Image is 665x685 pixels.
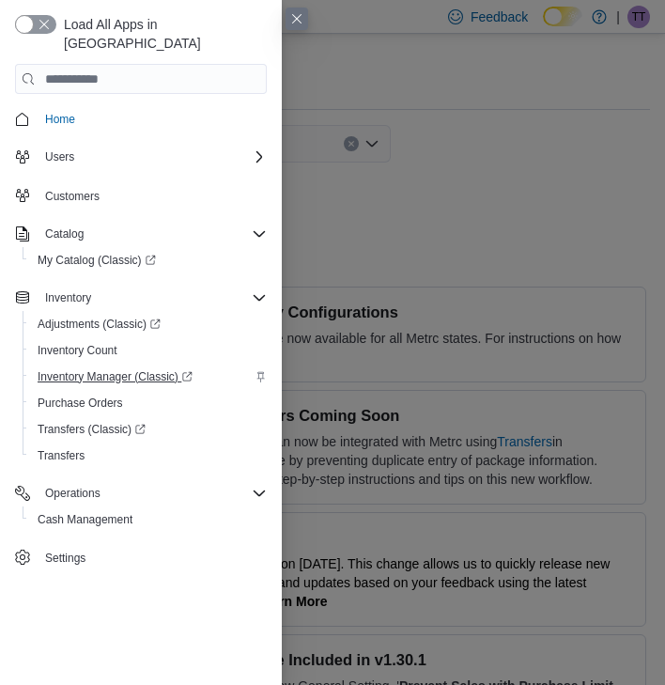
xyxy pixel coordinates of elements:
span: Inventory [45,290,91,305]
span: Inventory Count [30,339,267,362]
a: Inventory Count [30,339,125,362]
span: Catalog [38,223,267,245]
a: My Catalog (Classic) [30,249,163,272]
nav: Complex example [15,98,267,575]
span: Settings [38,546,267,569]
span: Home [38,107,267,131]
a: Cash Management [30,508,140,531]
span: Settings [45,551,85,566]
button: Catalog [38,223,91,245]
button: Operations [38,482,108,505]
button: Users [8,144,274,170]
span: Transfers (Classic) [38,422,146,437]
button: Settings [8,544,274,571]
span: Purchase Orders [30,392,267,414]
button: Inventory Count [23,337,274,364]
span: Cash Management [38,512,132,527]
span: Inventory [38,287,267,309]
span: Users [45,149,74,164]
span: Adjustments (Classic) [38,317,161,332]
a: Customers [38,185,107,208]
a: Inventory Manager (Classic) [30,366,200,388]
a: My Catalog (Classic) [23,247,274,273]
span: Customers [45,189,100,204]
span: Transfers (Classic) [30,418,267,441]
a: Transfers [30,444,92,467]
span: Transfers [30,444,267,467]
span: My Catalog (Classic) [38,253,156,268]
span: Customers [38,183,267,207]
span: Purchase Orders [38,396,123,411]
button: Cash Management [23,506,274,533]
span: Adjustments (Classic) [30,313,267,335]
a: Transfers (Classic) [30,418,153,441]
a: Transfers (Classic) [23,416,274,443]
span: Inventory Manager (Classic) [38,369,193,384]
button: Customers [8,181,274,209]
span: Transfers [38,448,85,463]
button: Transfers [23,443,274,469]
button: Purchase Orders [23,390,274,416]
button: Close this dialog [286,8,308,30]
span: My Catalog (Classic) [30,249,267,272]
button: Home [8,105,274,132]
span: Home [45,112,75,127]
span: Load All Apps in [GEOGRAPHIC_DATA] [56,15,267,53]
button: Inventory [8,285,274,311]
button: Operations [8,480,274,506]
button: Inventory [38,287,99,309]
a: Settings [38,547,93,569]
span: Inventory Count [38,343,117,358]
span: Users [38,146,267,168]
a: Purchase Orders [30,392,131,414]
a: Adjustments (Classic) [30,313,168,335]
span: Operations [45,486,101,501]
span: Catalog [45,226,84,241]
span: Operations [38,482,267,505]
a: Inventory Manager (Classic) [23,364,274,390]
span: Inventory Manager (Classic) [30,366,267,388]
a: Home [38,108,83,131]
a: Adjustments (Classic) [23,311,274,337]
button: Catalog [8,221,274,247]
span: Cash Management [30,508,267,531]
button: Users [38,146,82,168]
